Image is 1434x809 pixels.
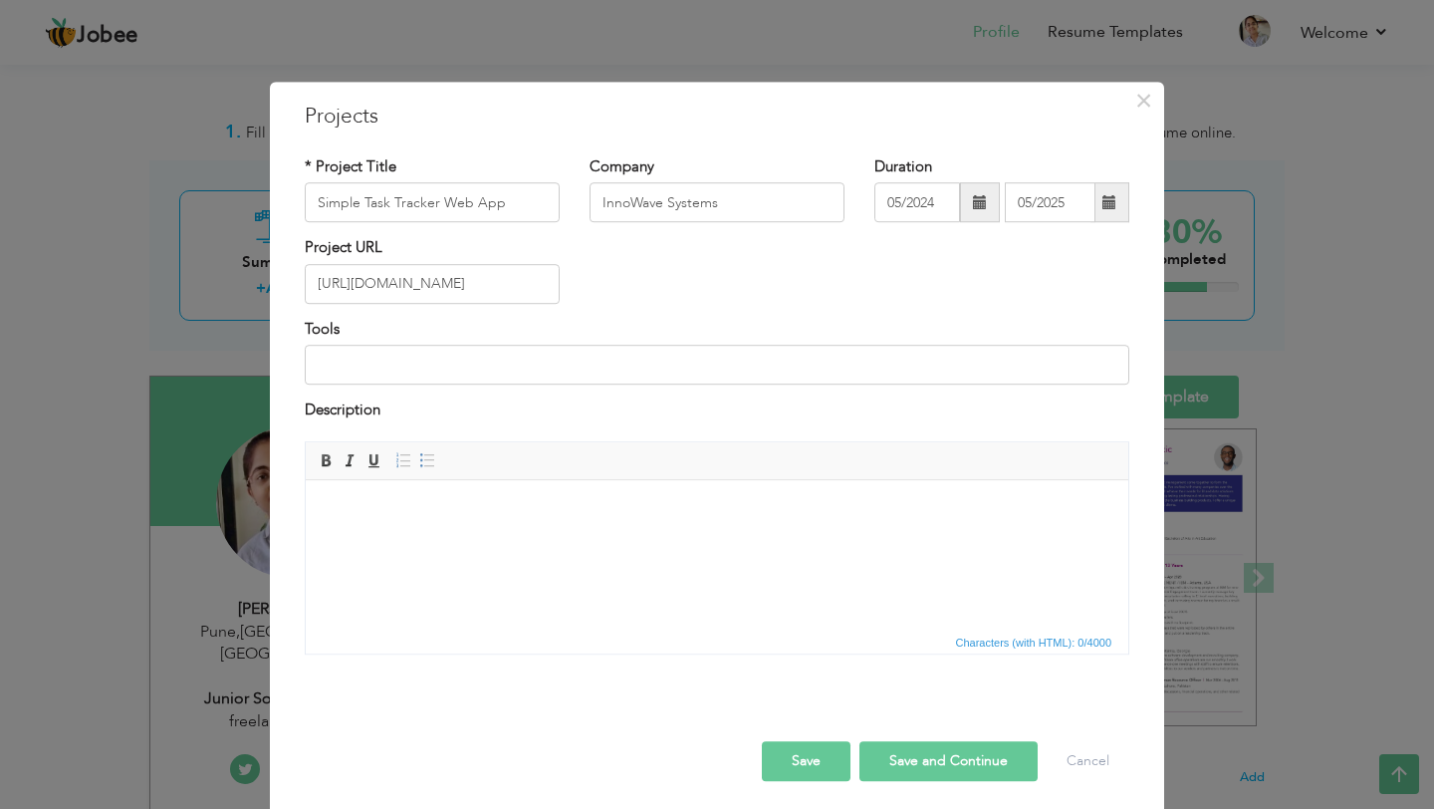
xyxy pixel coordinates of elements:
input: Present [1005,183,1095,223]
span: × [1135,83,1152,119]
label: Company [590,156,654,177]
span: Characters (with HTML): 0/4000 [952,634,1116,652]
a: Insert/Remove Numbered List [392,449,414,471]
a: Insert/Remove Bulleted List [416,449,438,471]
label: Project URL [305,238,382,259]
a: Bold [315,449,337,471]
div: Statistics [952,634,1118,652]
label: Tools [305,319,340,340]
input: From [874,183,960,223]
button: Save and Continue [859,741,1038,781]
label: Duration [874,156,932,177]
button: Cancel [1047,741,1129,781]
a: Underline [362,449,384,471]
iframe: Rich Text Editor, projectEditor [306,480,1128,630]
label: * Project Title [305,156,396,177]
label: Description [305,400,380,420]
h3: Projects [305,102,1129,132]
a: Italic [339,449,360,471]
button: Save [762,741,850,781]
button: Close [1127,85,1159,117]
